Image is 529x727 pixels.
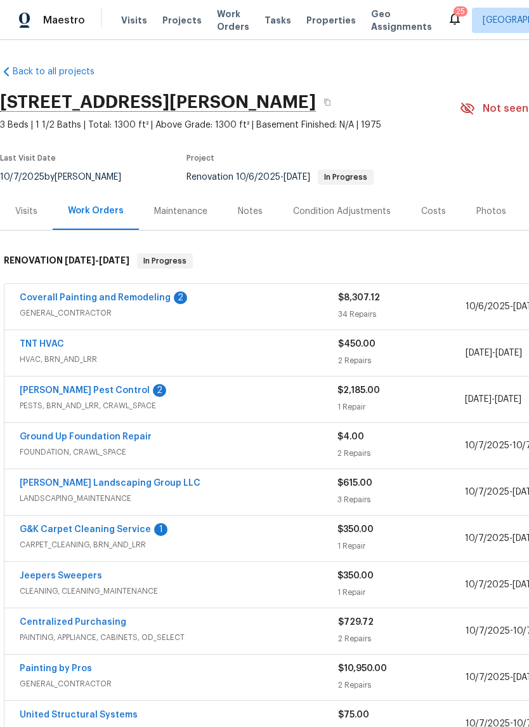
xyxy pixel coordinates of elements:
h6: RENOVATION [4,253,129,269]
span: [DATE] [465,395,492,404]
span: GENERAL_CONTRACTOR [20,677,338,690]
span: - [465,393,521,406]
span: Geo Assignments [371,8,432,33]
a: Jeepers Sweepers [20,571,102,580]
span: 10/7/2025 [465,488,509,497]
button: Copy Address [316,91,339,114]
div: 2 Repairs [338,679,466,691]
div: 2 [153,384,166,397]
a: TNT HVAC [20,340,64,349]
div: 1 Repair [337,401,464,413]
span: 10/6/2025 [236,173,280,182]
span: In Progress [138,255,192,267]
span: - [65,256,129,265]
span: [DATE] [466,349,492,357]
span: [DATE] [495,349,522,357]
span: - [466,347,522,359]
span: $729.72 [338,618,374,627]
div: 2 Repairs [337,447,464,460]
div: 1 Repair [337,540,464,552]
div: Work Orders [68,204,124,217]
span: $2,185.00 [337,386,380,395]
span: HVAC, BRN_AND_LRR [20,353,338,366]
span: $350.00 [337,571,374,580]
span: Tasks [264,16,291,25]
span: 10/7/2025 [465,580,509,589]
a: [PERSON_NAME] Pest Control [20,386,150,395]
span: 10/7/2025 [466,627,510,636]
span: LANDSCAPING_MAINTENANCE [20,492,337,505]
span: [DATE] [65,256,95,265]
span: PESTS, BRN_AND_LRR, CRAWL_SPACE [20,399,337,412]
div: Costs [421,205,446,218]
a: Centralized Purchasing [20,618,126,627]
a: Painting by Pros [20,664,92,673]
a: United Structural Systems [20,710,138,719]
span: Work Orders [217,8,249,33]
div: 2 [174,291,187,304]
span: FOUNDATION, CRAWL_SPACE [20,446,337,458]
span: Properties [306,14,356,27]
div: 34 Repairs [338,308,466,321]
div: Visits [15,205,37,218]
span: In Progress [319,173,372,181]
span: 10/7/2025 [465,534,509,543]
div: Condition Adjustments [293,205,391,218]
span: PAINTING, APPLIANCE, CABINETS, OD_SELECT [20,631,338,644]
span: $4.00 [337,432,364,441]
span: Maestro [43,14,85,27]
div: 25 [456,5,465,18]
div: 2 Repairs [338,354,466,367]
a: Coverall Painting and Remodeling [20,293,171,302]
span: $350.00 [337,525,374,534]
span: CLEANING, CLEANING_MAINTENANCE [20,585,337,597]
span: Visits [121,14,147,27]
div: 1 [154,523,167,536]
span: Projects [162,14,202,27]
a: [PERSON_NAME] Landscaping Group LLC [20,479,200,488]
div: 1 Repair [337,586,464,599]
span: CARPET_CLEANING, BRN_AND_LRR [20,538,337,551]
span: $75.00 [338,710,369,719]
span: [DATE] [99,256,129,265]
span: - [236,173,310,182]
a: Ground Up Foundation Repair [20,432,152,441]
span: Project [186,154,214,162]
span: $450.00 [338,340,376,349]
span: GENERAL_CONTRACTOR [20,307,338,319]
span: $8,307.12 [338,293,380,302]
span: 10/7/2025 [465,441,509,450]
div: 3 Repairs [337,493,464,506]
div: Maintenance [154,205,207,218]
div: Notes [238,205,263,218]
span: $10,950.00 [338,664,387,673]
span: 10/6/2025 [466,302,510,311]
span: 10/7/2025 [466,673,510,682]
a: G&K Carpet Cleaning Service [20,525,151,534]
span: [DATE] [284,173,310,182]
span: [DATE] [495,395,521,404]
div: Photos [476,205,506,218]
div: 2 Repairs [338,632,466,645]
span: $615.00 [337,479,372,488]
span: Renovation [186,173,374,182]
